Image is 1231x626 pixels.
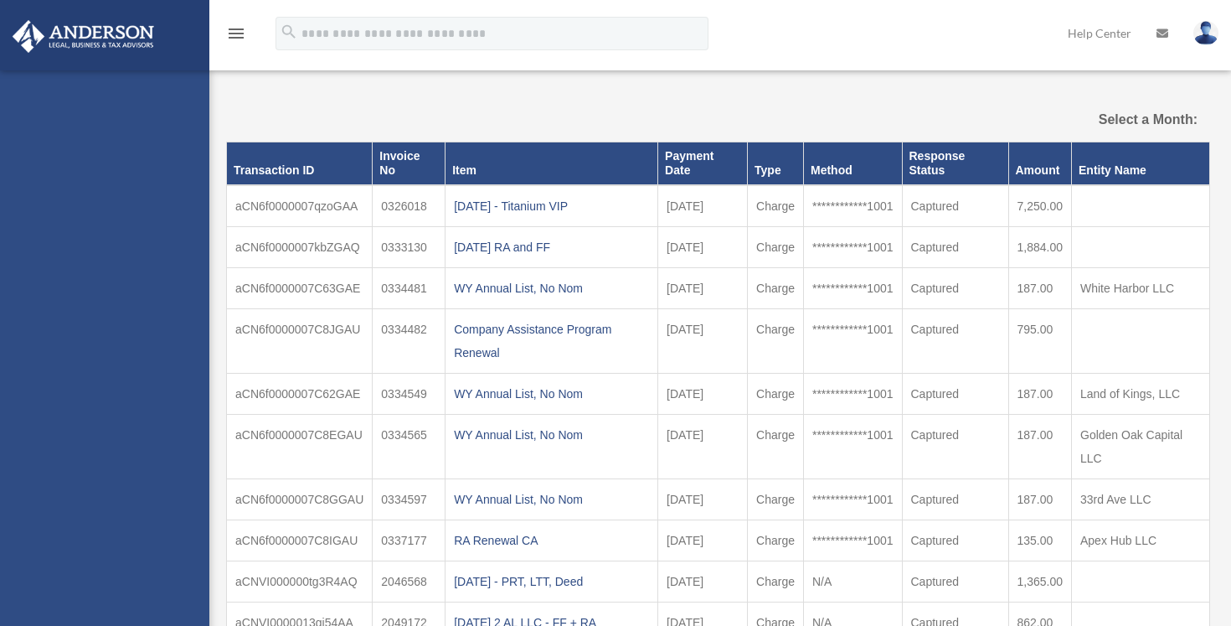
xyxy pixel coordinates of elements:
th: Transaction ID [227,142,373,185]
td: Charge [748,520,804,561]
td: [DATE] [658,520,748,561]
div: WY Annual List, No Nom [454,423,649,447]
td: 0337177 [373,520,446,561]
th: Entity Name [1072,142,1210,185]
td: Captured [902,373,1008,414]
td: 187.00 [1008,414,1072,479]
td: 1,884.00 [1008,226,1072,267]
td: Captured [902,414,1008,479]
td: aCNVI000000tg3R4AQ [227,561,373,602]
td: 0333130 [373,226,446,267]
label: Select a Month: [1058,108,1198,132]
td: Land of Kings, LLC [1072,373,1210,414]
td: Captured [902,479,1008,520]
td: Charge [748,185,804,227]
th: Method [803,142,902,185]
td: Charge [748,414,804,479]
div: [DATE] RA and FF [454,235,649,259]
td: 0334565 [373,414,446,479]
td: Apex Hub LLC [1072,520,1210,561]
td: aCN6f0000007C8JGAU [227,308,373,373]
td: [DATE] [658,185,748,227]
td: [DATE] [658,561,748,602]
td: White Harbor LLC [1072,267,1210,308]
td: aCN6f0000007C8GGAU [227,479,373,520]
td: [DATE] [658,373,748,414]
td: Captured [902,185,1008,227]
td: Charge [748,308,804,373]
th: Payment Date [658,142,748,185]
td: 187.00 [1008,267,1072,308]
td: 1,365.00 [1008,561,1072,602]
div: [DATE] - Titanium VIP [454,194,649,218]
i: menu [226,23,246,44]
td: aCN6f0000007C62GAE [227,373,373,414]
td: 0334481 [373,267,446,308]
td: Captured [902,561,1008,602]
div: WY Annual List, No Nom [454,277,649,300]
td: aCN6f0000007C8EGAU [227,414,373,479]
td: aCN6f0000007qzoGAA [227,185,373,227]
td: Charge [748,226,804,267]
td: 187.00 [1008,373,1072,414]
td: 0326018 [373,185,446,227]
td: 33rd Ave LLC [1072,479,1210,520]
td: 2046568 [373,561,446,602]
th: Invoice No [373,142,446,185]
td: 7,250.00 [1008,185,1072,227]
td: Charge [748,267,804,308]
td: Captured [902,226,1008,267]
div: RA Renewal CA [454,529,649,552]
td: 0334597 [373,479,446,520]
th: Response Status [902,142,1008,185]
td: 0334482 [373,308,446,373]
img: User Pic [1193,21,1218,45]
div: Company Assistance Program Renewal [454,318,649,365]
td: Captured [902,520,1008,561]
div: WY Annual List, No Nom [454,382,649,406]
td: aCN6f0000007C63GAE [227,267,373,308]
td: [DATE] [658,226,748,267]
td: aCN6f0000007C8IGAU [227,520,373,561]
td: Captured [902,308,1008,373]
td: Charge [748,373,804,414]
td: N/A [803,561,902,602]
th: Type [748,142,804,185]
th: Amount [1008,142,1072,185]
td: Charge [748,561,804,602]
td: Captured [902,267,1008,308]
td: 795.00 [1008,308,1072,373]
div: WY Annual List, No Nom [454,488,649,511]
th: Item [446,142,658,185]
div: [DATE] - PRT, LTT, Deed [454,570,649,593]
td: 135.00 [1008,520,1072,561]
td: 0334549 [373,373,446,414]
td: [DATE] [658,414,748,479]
td: Charge [748,479,804,520]
td: 187.00 [1008,479,1072,520]
td: Golden Oak Capital LLC [1072,414,1210,479]
td: [DATE] [658,267,748,308]
td: [DATE] [658,479,748,520]
img: Anderson Advisors Platinum Portal [8,20,159,53]
td: aCN6f0000007kbZGAQ [227,226,373,267]
a: menu [226,29,246,44]
i: search [280,23,298,41]
td: [DATE] [658,308,748,373]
